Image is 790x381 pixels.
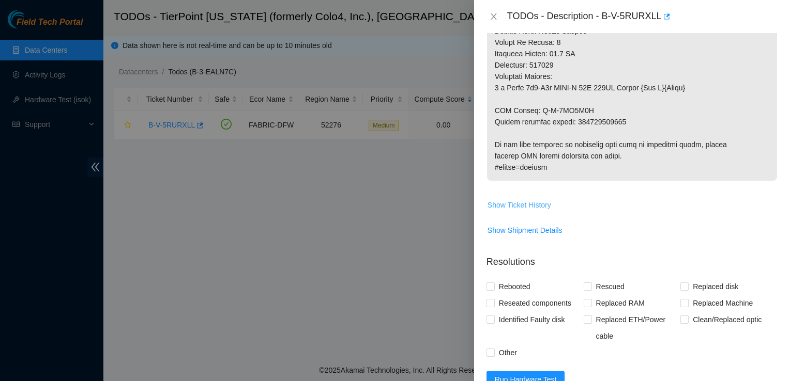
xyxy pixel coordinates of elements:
[495,344,521,361] span: Other
[592,311,681,344] span: Replaced ETH/Power cable
[488,199,551,211] span: Show Ticket History
[488,225,563,236] span: Show Shipment Details
[495,295,575,311] span: Reseated components
[487,12,501,22] button: Close
[592,295,649,311] span: Replaced RAM
[507,8,778,25] div: TODOs - Description - B-V-5RURXLL
[487,197,552,213] button: Show Ticket History
[495,311,569,328] span: Identified Faulty disk
[490,12,498,21] span: close
[689,295,757,311] span: Replaced Machine
[689,278,742,295] span: Replaced disk
[487,247,778,269] p: Resolutions
[689,311,766,328] span: Clean/Replaced optic
[487,222,563,239] button: Show Shipment Details
[495,278,535,295] span: Rebooted
[592,278,629,295] span: Rescued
